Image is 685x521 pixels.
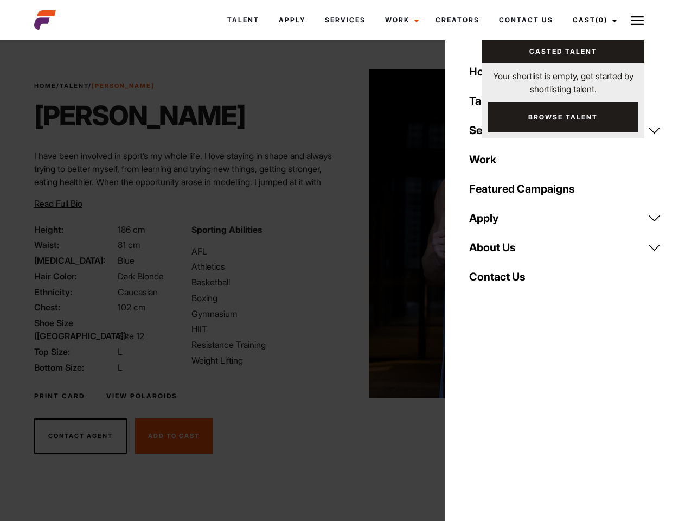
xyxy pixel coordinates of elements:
[34,285,116,298] span: Ethnicity:
[34,418,127,454] button: Contact Agent
[463,233,668,262] a: About Us
[463,57,668,86] a: Home
[34,238,116,251] span: Waist:
[60,82,88,90] a: Talent
[191,354,336,367] li: Weight Lifting
[482,63,644,96] p: Your shortlist is empty, get started by shortlisting talent.
[375,5,426,35] a: Work
[596,16,607,24] span: (0)
[34,9,56,31] img: cropped-aefm-brand-fav-22-square.png
[34,345,116,358] span: Top Size:
[191,322,336,335] li: HIIT
[34,361,116,374] span: Bottom Size:
[482,40,644,63] a: Casted Talent
[118,362,123,373] span: L
[191,338,336,351] li: Resistance Training
[34,391,85,401] a: Print Card
[34,316,116,342] span: Shoe Size ([GEOGRAPHIC_DATA]):
[191,224,262,235] strong: Sporting Abilities
[631,14,644,27] img: Burger icon
[217,5,269,35] a: Talent
[148,432,200,440] span: Add To Cast
[463,174,668,204] a: Featured Campaigns
[34,198,82,209] span: Read Full Bio
[315,5,375,35] a: Services
[34,197,82,210] button: Read Full Bio
[34,82,56,90] a: Home
[463,145,668,174] a: Work
[191,245,336,258] li: AFL
[135,418,213,454] button: Add To Cast
[34,81,155,91] span: / /
[118,255,135,266] span: Blue
[563,5,624,35] a: Cast(0)
[118,271,164,282] span: Dark Blonde
[118,224,145,235] span: 186 cm
[34,254,116,267] span: [MEDICAL_DATA]:
[463,116,668,145] a: Services
[118,287,158,297] span: Caucasian
[463,262,668,291] a: Contact Us
[191,291,336,304] li: Boxing
[34,301,116,314] span: Chest:
[269,5,315,35] a: Apply
[118,331,144,341] span: Size 12
[191,276,336,289] li: Basketball
[426,5,489,35] a: Creators
[34,223,116,236] span: Height:
[106,391,177,401] a: View Polaroids
[118,346,123,357] span: L
[92,82,155,90] strong: [PERSON_NAME]
[463,204,668,233] a: Apply
[191,260,336,273] li: Athletics
[489,5,563,35] a: Contact Us
[463,86,668,116] a: Talent
[191,307,336,320] li: Gymnasium
[488,102,638,132] a: Browse Talent
[118,302,146,313] span: 102 cm
[34,270,116,283] span: Hair Color:
[118,239,140,250] span: 81 cm
[34,99,245,132] h1: [PERSON_NAME]
[34,149,336,253] p: I have been involved in sport’s my whole life. I love staying in shape and always trying to bette...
